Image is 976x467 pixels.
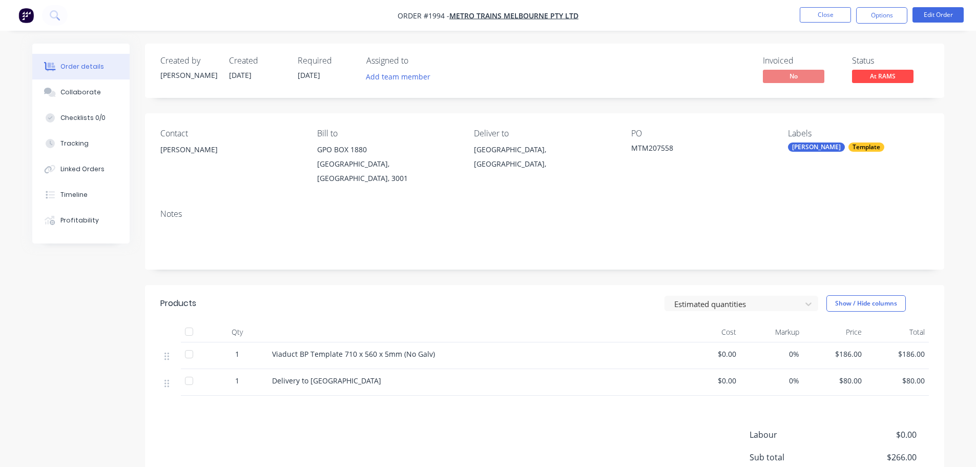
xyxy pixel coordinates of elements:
[32,182,130,208] button: Timeline
[398,11,449,21] span: Order #1994 -
[317,157,458,186] div: [GEOGRAPHIC_DATA], [GEOGRAPHIC_DATA], 3001
[474,143,614,171] div: [GEOGRAPHIC_DATA], [GEOGRAPHIC_DATA],
[298,70,320,80] span: [DATE]
[763,70,824,83] span: No
[856,7,907,24] button: Options
[807,375,862,386] span: $80.00
[60,139,89,148] div: Tracking
[852,70,913,85] button: At RAMS
[366,56,469,66] div: Assigned to
[60,216,99,225] div: Profitability
[160,297,196,310] div: Products
[852,70,913,83] span: At RAMS
[750,451,841,463] span: Sub total
[870,349,925,359] span: $186.00
[631,143,759,157] div: MTM207558
[840,429,916,441] span: $0.00
[678,322,741,342] div: Cost
[800,7,851,23] button: Close
[235,349,239,359] span: 1
[272,376,381,385] span: Delivery to [GEOGRAPHIC_DATA]
[682,349,737,359] span: $0.00
[160,143,301,175] div: [PERSON_NAME]
[788,143,845,152] div: [PERSON_NAME]
[229,56,285,66] div: Created
[206,322,268,342] div: Qty
[763,56,840,66] div: Invoiced
[32,79,130,105] button: Collaborate
[848,143,884,152] div: Template
[682,375,737,386] span: $0.00
[360,70,435,84] button: Add team member
[840,451,916,463] span: $266.00
[366,70,436,84] button: Add team member
[474,143,614,175] div: [GEOGRAPHIC_DATA], [GEOGRAPHIC_DATA],
[235,375,239,386] span: 1
[18,8,34,23] img: Factory
[272,349,435,359] span: Viaduct BP Template 710 x 560 x 5mm (No Galv)
[631,129,772,138] div: PO
[32,105,130,131] button: Checklists 0/0
[912,7,964,23] button: Edit Order
[750,429,841,441] span: Labour
[744,375,799,386] span: 0%
[317,129,458,138] div: Bill to
[60,62,104,71] div: Order details
[317,143,458,157] div: GPO BOX 1880
[740,322,803,342] div: Markup
[744,349,799,359] span: 0%
[32,131,130,156] button: Tracking
[870,375,925,386] span: $80.00
[826,295,906,312] button: Show / Hide columns
[32,54,130,79] button: Order details
[160,129,301,138] div: Contact
[32,156,130,182] button: Linked Orders
[449,11,578,21] a: METRO TRAINS MELBOURNE PTY LTD
[32,208,130,233] button: Profitability
[229,70,252,80] span: [DATE]
[298,56,354,66] div: Required
[866,322,929,342] div: Total
[317,143,458,186] div: GPO BOX 1880[GEOGRAPHIC_DATA], [GEOGRAPHIC_DATA], 3001
[160,70,217,80] div: [PERSON_NAME]
[60,165,105,174] div: Linked Orders
[160,56,217,66] div: Created by
[474,129,614,138] div: Deliver to
[788,129,928,138] div: Labels
[60,113,106,123] div: Checklists 0/0
[803,322,866,342] div: Price
[60,88,101,97] div: Collaborate
[60,190,88,199] div: Timeline
[852,56,929,66] div: Status
[160,209,929,219] div: Notes
[807,349,862,359] span: $186.00
[160,143,301,157] div: [PERSON_NAME]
